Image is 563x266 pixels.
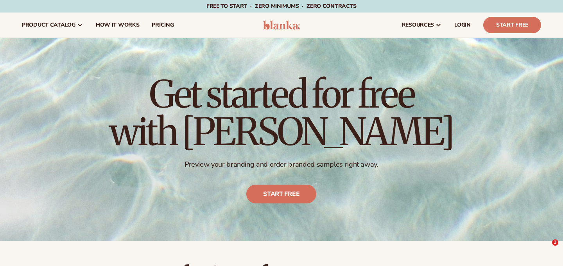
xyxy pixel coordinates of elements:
span: pricing [152,22,174,28]
a: resources [396,13,448,38]
h1: Get started for free with [PERSON_NAME] [109,75,454,151]
span: resources [402,22,434,28]
span: 3 [552,239,558,246]
a: product catalog [16,13,90,38]
span: product catalog [22,22,75,28]
img: logo [263,20,300,30]
a: Start Free [483,17,541,33]
a: pricing [145,13,180,38]
a: Start free [247,185,317,203]
a: LOGIN [448,13,477,38]
a: How It Works [90,13,146,38]
span: How It Works [96,22,140,28]
span: LOGIN [454,22,471,28]
iframe: Intercom live chat [536,239,555,258]
span: Free to start · ZERO minimums · ZERO contracts [206,2,357,10]
p: Preview your branding and order branded samples right away. [109,160,454,169]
